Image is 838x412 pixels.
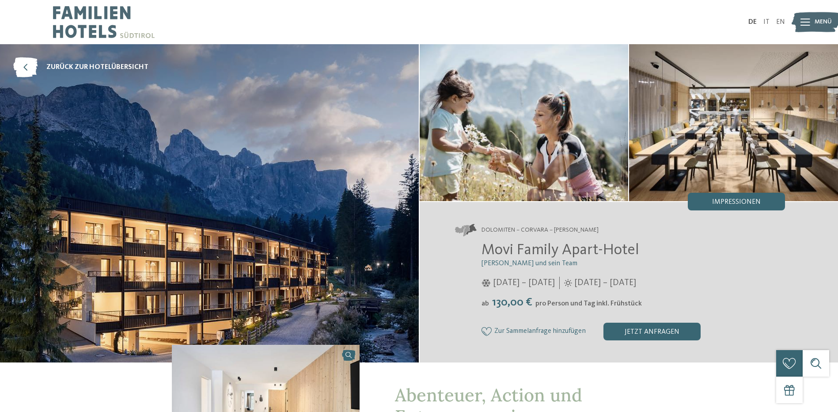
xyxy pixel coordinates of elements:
[574,277,636,289] span: [DATE] – [DATE]
[494,328,586,336] span: Zur Sammelanfrage hinzufügen
[815,18,832,27] span: Menü
[603,323,701,340] div: jetzt anfragen
[564,279,572,287] i: Öffnungszeiten im Sommer
[763,19,770,26] a: IT
[482,226,599,235] span: Dolomiten – Corvara – [PERSON_NAME]
[482,242,639,258] span: Movi Family Apart-Hotel
[482,300,489,307] span: ab
[493,277,555,289] span: [DATE] – [DATE]
[535,300,642,307] span: pro Person und Tag inkl. Frühstück
[748,19,757,26] a: DE
[712,198,761,206] span: Impressionen
[490,297,535,308] span: 130,00 €
[46,62,148,72] span: zurück zur Hotelübersicht
[482,279,491,287] i: Öffnungszeiten im Winter
[629,44,838,201] img: Eine glückliche Familienauszeit in Corvara
[13,57,148,77] a: zurück zur Hotelübersicht
[420,44,629,201] img: Eine glückliche Familienauszeit in Corvara
[776,19,785,26] a: EN
[482,260,577,267] span: [PERSON_NAME] und sein Team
